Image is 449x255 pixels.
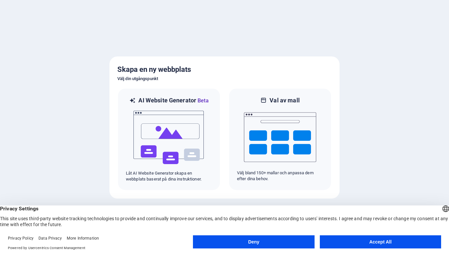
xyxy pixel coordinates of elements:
p: Välj bland 150+ mallar och anpassa dem efter dina behov. [237,170,323,182]
h6: Välj din utgångspunkt [117,75,332,83]
p: Låt AI Website Generator skapa en webbplats baserat på dina instruktioner. [126,170,212,182]
img: ai [133,105,205,170]
span: Beta [196,97,209,104]
h6: Val av mall [270,96,300,104]
h5: Skapa en ny webbplats [117,64,332,75]
div: AI Website GeneratorBetaaiLåt AI Website Generator skapa en webbplats baserat på dina instruktioner. [117,88,221,191]
div: Val av mallVälj bland 150+ mallar och anpassa dem efter dina behov. [228,88,332,191]
h6: AI Website Generator [138,96,208,105]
